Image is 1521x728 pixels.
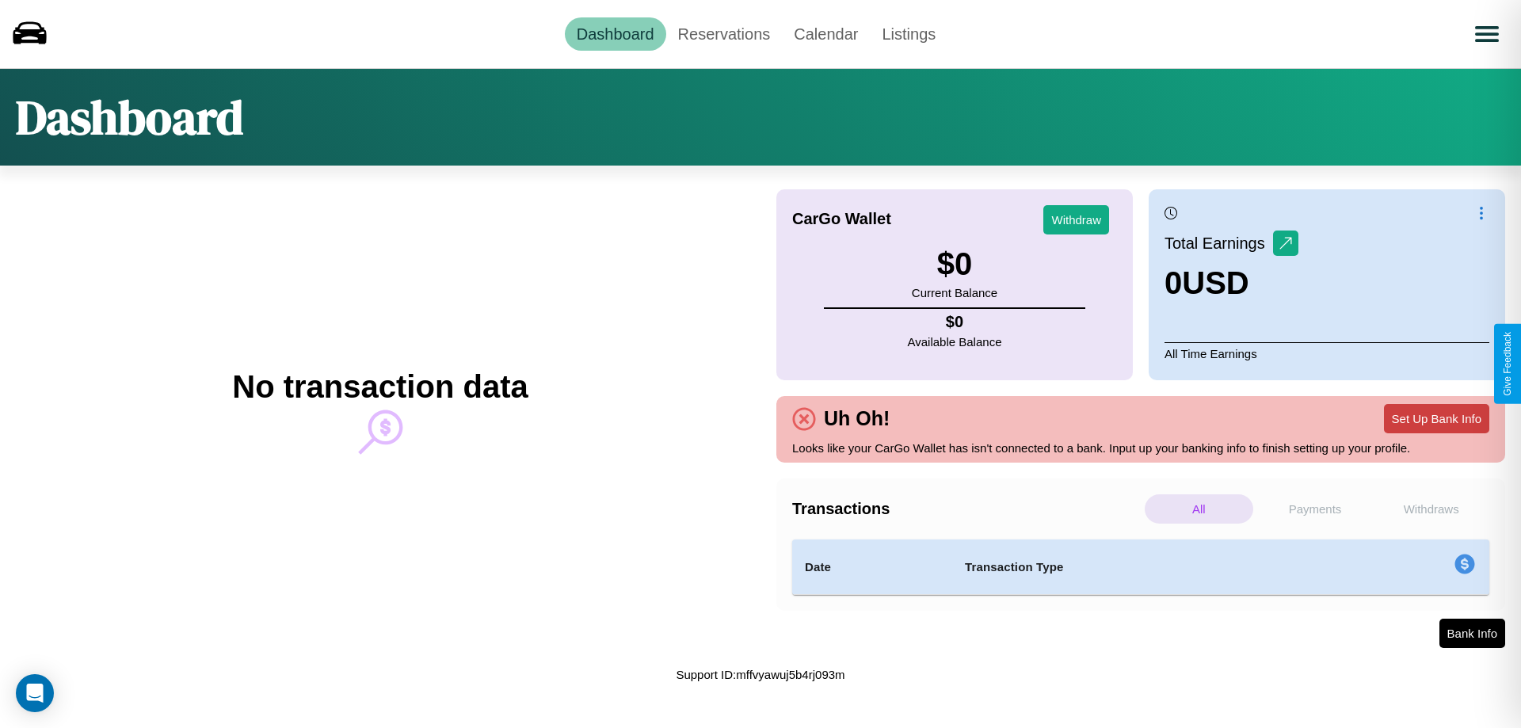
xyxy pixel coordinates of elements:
[1439,619,1505,648] button: Bank Info
[912,282,997,303] p: Current Balance
[232,369,528,405] h2: No transaction data
[666,17,783,51] a: Reservations
[1502,332,1513,396] div: Give Feedback
[792,539,1489,595] table: simple table
[870,17,947,51] a: Listings
[1377,494,1485,524] p: Withdraws
[912,246,997,282] h3: $ 0
[816,407,898,430] h4: Uh Oh!
[1261,494,1370,524] p: Payments
[1165,342,1489,364] p: All Time Earnings
[1145,494,1253,524] p: All
[908,313,1002,331] h4: $ 0
[792,210,891,228] h4: CarGo Wallet
[965,558,1325,577] h4: Transaction Type
[1165,229,1273,257] p: Total Earnings
[782,17,870,51] a: Calendar
[805,558,940,577] h4: Date
[565,17,666,51] a: Dashboard
[1384,404,1489,433] button: Set Up Bank Info
[16,85,243,150] h1: Dashboard
[676,664,844,685] p: Support ID: mffvyawuj5b4rj093m
[792,437,1489,459] p: Looks like your CarGo Wallet has isn't connected to a bank. Input up your banking info to finish ...
[1465,12,1509,56] button: Open menu
[1043,205,1109,234] button: Withdraw
[16,674,54,712] div: Open Intercom Messenger
[1165,265,1298,301] h3: 0 USD
[908,331,1002,353] p: Available Balance
[792,500,1141,518] h4: Transactions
